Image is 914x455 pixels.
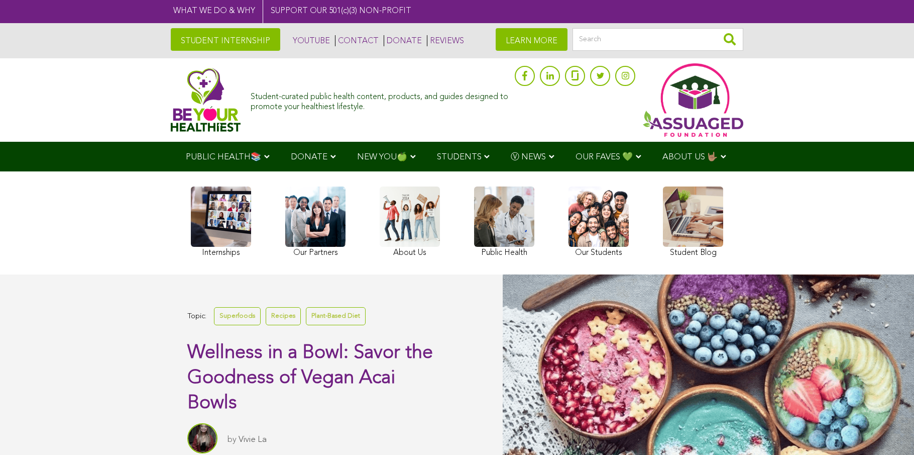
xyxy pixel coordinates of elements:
[187,343,433,413] span: Wellness in a Bowl: Savor the Goodness of Vegan Acai Bowls
[290,35,330,46] a: YOUTUBE
[306,307,366,325] a: Plant-Based Diet
[251,87,510,112] div: Student-curated public health content, products, and guides designed to promote your healthiest l...
[266,307,301,325] a: Recipes
[171,28,280,51] a: STUDENT INTERNSHIP
[357,153,407,161] span: NEW YOU🍏
[239,435,267,444] a: Vivie La
[496,28,567,51] a: LEARN MORE
[171,142,743,171] div: Navigation Menu
[187,310,206,323] span: Topic:
[335,35,379,46] a: CONTACT
[437,153,482,161] span: STUDENTS
[214,307,261,325] a: Superfoods
[187,423,217,453] img: Vivie La
[576,153,633,161] span: OUR FAVES 💚
[643,63,743,137] img: Assuaged App
[864,407,914,455] iframe: Chat Widget
[662,153,718,161] span: ABOUT US 🤟🏽
[573,28,743,51] input: Search
[427,35,464,46] a: REVIEWS
[511,153,546,161] span: Ⓥ NEWS
[291,153,327,161] span: DONATE
[227,435,237,444] span: by
[384,35,422,46] a: DONATE
[186,153,261,161] span: PUBLIC HEALTH📚
[171,68,241,132] img: Assuaged
[572,70,579,80] img: glassdoor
